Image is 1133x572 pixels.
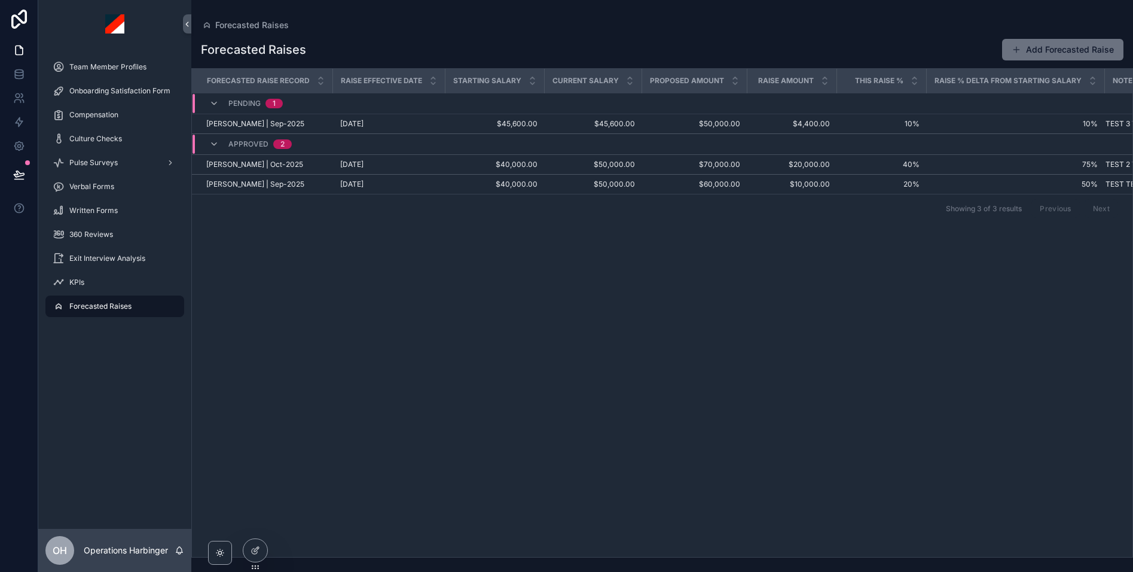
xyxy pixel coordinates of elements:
[206,179,326,189] a: [PERSON_NAME] | Sep-2025
[45,296,184,317] a: Forecasted Raises
[45,248,184,269] a: Exit Interview Analysis
[207,76,310,86] span: Forecasted Raise Record
[273,99,276,108] div: 1
[215,19,289,31] span: Forecasted Raises
[453,119,538,129] a: $45,600.00
[69,182,114,191] span: Verbal Forms
[69,86,170,96] span: Onboarding Satisfaction Form
[649,179,740,189] a: $60,000.00
[69,62,146,72] span: Team Member Profiles
[69,302,132,311] span: Forecasted Raises
[45,80,184,102] a: Onboarding Satisfaction Form
[45,56,184,78] a: Team Member Profiles
[69,254,145,263] span: Exit Interview Analysis
[206,119,326,129] a: [PERSON_NAME] | Sep-2025
[45,152,184,174] a: Pulse Surveys
[206,119,304,129] span: [PERSON_NAME] | Sep-2025
[206,179,304,189] span: [PERSON_NAME] | Sep-2025
[649,160,740,169] a: $70,000.00
[84,544,168,556] p: Operations Harbinger
[340,119,438,129] a: [DATE]
[340,179,438,189] a: [DATE]
[340,160,438,169] a: [DATE]
[69,134,122,144] span: Culture Checks
[206,160,303,169] span: [PERSON_NAME] | Oct-2025
[340,179,364,189] span: [DATE]
[45,128,184,150] a: Culture Checks
[45,272,184,293] a: KPIs
[935,76,1082,86] span: Raise % Delta from Starting Salary
[453,160,538,169] a: $40,000.00
[341,76,422,86] span: Raise Effective Date
[69,278,84,287] span: KPIs
[340,160,364,169] span: [DATE]
[934,179,1098,189] a: 50%
[649,119,740,129] a: $50,000.00
[1002,39,1123,60] button: Add Forecasted Raise
[453,76,521,86] span: Starting Salary
[201,19,289,31] a: Forecasted Raises
[758,76,814,86] span: Raise Amount
[755,160,830,169] a: $20,000.00
[552,179,635,189] a: $50,000.00
[946,204,1022,214] span: Showing 3 of 3 results
[340,119,364,129] span: [DATE]
[844,179,920,189] a: 20%
[38,48,191,333] div: scrollable content
[228,99,261,108] span: PENDING
[105,14,124,34] img: App logo
[552,76,619,86] span: Current Salary
[69,206,118,215] span: Written Forms
[934,119,1098,129] a: 10%
[45,104,184,126] a: Compensation
[280,139,285,149] div: 2
[855,76,903,86] span: This Raise %
[45,200,184,221] a: Written Forms
[844,119,920,129] a: 10%
[755,119,830,129] a: $4,400.00
[453,179,538,189] a: $40,000.00
[552,160,635,169] a: $50,000.00
[69,230,113,239] span: 360 Reviews
[755,179,830,189] a: $10,000.00
[69,158,118,168] span: Pulse Surveys
[844,160,920,169] a: 40%
[45,176,184,197] a: Verbal Forms
[201,41,306,58] h1: Forecasted Raises
[69,110,118,120] span: Compensation
[228,139,268,149] span: APPROVED
[53,543,67,558] span: OH
[650,76,724,86] span: Proposed Amount
[45,224,184,245] a: 360 Reviews
[934,160,1098,169] a: 75%
[552,119,635,129] a: $45,600.00
[206,160,326,169] a: [PERSON_NAME] | Oct-2025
